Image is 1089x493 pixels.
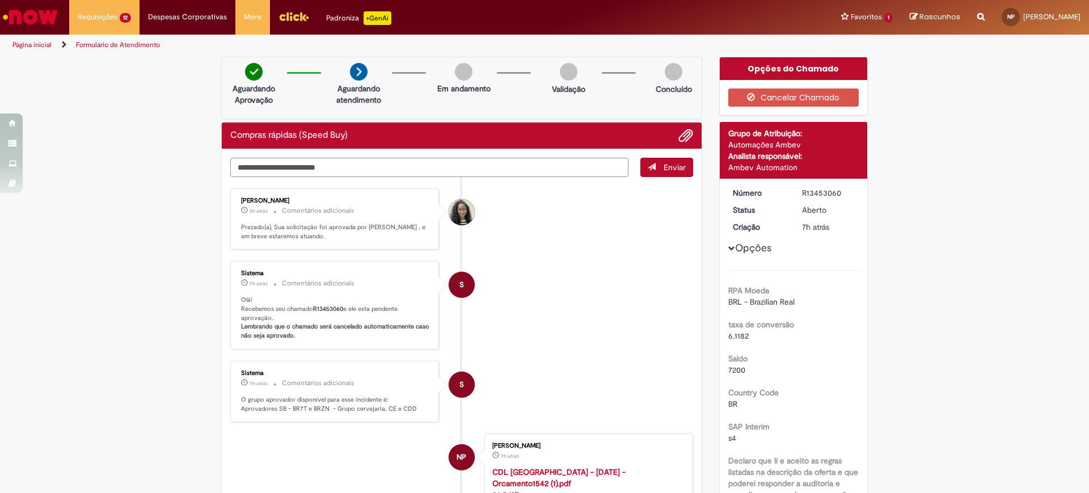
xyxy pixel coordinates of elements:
[449,444,475,470] div: Najla Nascimento Pereira
[678,128,693,143] button: Adicionar anexos
[492,467,626,488] a: CDL [GEOGRAPHIC_DATA] - [DATE] - Orcamento1542 (1).pdf
[226,83,281,106] p: Aguardando Aprovação
[851,11,882,23] span: Favoritos
[802,187,855,199] div: R13453060
[724,221,794,233] dt: Criação
[364,11,391,25] p: +GenAi
[728,128,859,139] div: Grupo de Atribuição:
[728,89,859,107] button: Cancelar Chamado
[241,197,430,204] div: [PERSON_NAME]
[250,280,268,287] time: 27/08/2025 15:14:20
[12,40,52,49] a: Página inicial
[552,83,585,95] p: Validação
[728,331,749,341] span: 6.1182
[282,279,354,288] small: Comentários adicionais
[802,222,829,232] span: 7h atrás
[728,139,859,150] div: Automações Ambev
[230,130,348,141] h2: Compras rápidas (Speed Buy) Histórico de tíquete
[1023,12,1080,22] span: [PERSON_NAME]
[501,453,519,460] span: 7h atrás
[1007,13,1015,20] span: NP
[459,371,464,398] span: S
[449,272,475,298] div: System
[910,12,960,23] a: Rascunhos
[802,204,855,216] div: Aberto
[656,83,692,95] p: Concluído
[724,187,794,199] dt: Número
[282,378,354,388] small: Comentários adicionais
[244,11,261,23] span: More
[278,8,309,25] img: click_logo_yellow_360x200.png
[282,206,354,216] small: Comentários adicionais
[245,63,263,81] img: check-circle-green.png
[919,11,960,22] span: Rascunhos
[501,453,519,460] time: 27/08/2025 15:14:05
[250,208,268,214] time: 27/08/2025 16:46:35
[250,380,268,387] span: 7h atrás
[728,422,770,432] b: SAP Interim
[350,63,368,81] img: arrow-next.png
[640,158,693,177] button: Enviar
[728,319,794,330] b: taxa de conversão
[76,40,160,49] a: Formulário de Atendimento
[250,280,268,287] span: 7h atrás
[241,370,430,377] div: Sistema
[728,353,748,364] b: Saldo
[802,221,855,233] div: 27/08/2025 15:14:08
[665,63,682,81] img: img-circle-grey.png
[148,11,227,23] span: Despesas Corporativas
[728,387,779,398] b: Country Code
[241,296,430,340] p: Olá! Recebemos seu chamado e ele esta pendente aprovação.
[728,150,859,162] div: Analista responsável:
[459,271,464,298] span: S
[664,162,686,172] span: Enviar
[120,13,131,23] span: 12
[313,305,343,313] b: R13453060
[326,11,391,25] div: Padroniza
[728,162,859,173] div: Ambev Automation
[802,222,829,232] time: 27/08/2025 15:14:08
[457,444,466,471] span: NP
[728,433,736,443] span: s4
[241,395,430,413] p: O grupo aprovador disponível para esse incidente é: Aprovadores SB - BR7T e BRZN - Grupo cervejar...
[449,372,475,398] div: System
[331,83,386,106] p: Aguardando atendimento
[560,63,577,81] img: img-circle-grey.png
[437,83,491,94] p: Em andamento
[250,208,268,214] span: 5h atrás
[720,57,868,80] div: Opções do Chamado
[241,223,430,241] p: Prezado(a), Sua solicitação foi aprovada por [PERSON_NAME] , e em breve estaremos atuando.
[492,443,681,449] div: [PERSON_NAME]
[728,365,745,375] span: 7200
[250,380,268,387] time: 27/08/2025 15:14:18
[230,158,628,177] textarea: Digite sua mensagem aqui...
[884,13,893,23] span: 1
[9,35,717,56] ul: Trilhas de página
[728,399,737,409] span: BR
[241,270,430,277] div: Sistema
[78,11,117,23] span: Requisições
[728,297,795,307] span: BRL - Brazilian Real
[724,204,794,216] dt: Status
[1,6,60,28] img: ServiceNow
[728,285,769,296] b: RPA Moeda
[241,322,431,340] b: Lembrando que o chamado será cancelado automaticamente caso não seja aprovado.
[455,63,472,81] img: img-circle-grey.png
[449,199,475,225] div: Victoria Ribeiro Vergilio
